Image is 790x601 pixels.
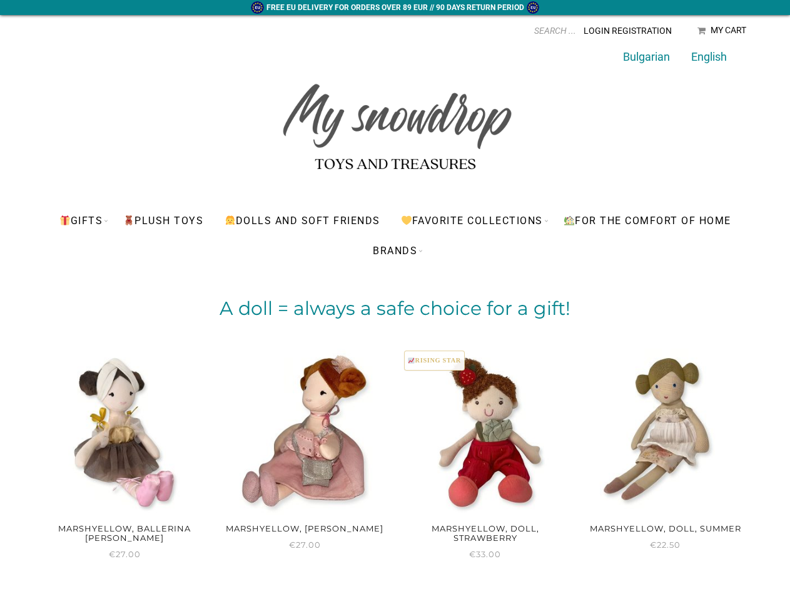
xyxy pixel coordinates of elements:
span: 27.00 [109,549,141,559]
a: For the comfort of home [554,205,741,235]
a: Login Registration [584,26,672,36]
img: 💛 [402,215,412,225]
img: 🏡 [564,215,574,225]
span: 27.00 [289,540,321,550]
img: My snowdrop [276,61,514,180]
span: € [469,549,476,559]
img: 👧 [225,215,235,225]
a: Dolls and soft friends [215,205,389,235]
a: My Cart [697,26,746,35]
img: eu.png [251,1,266,14]
a: 📈RISING STARMarshyellow, Doll, Strawberry €33.00 [402,349,569,561]
a: Marshyellow, [PERSON_NAME] €27.00 [222,349,388,552]
a: Bulgarian [623,50,670,63]
h2: Marshyellow, Ballerina [PERSON_NAME] [42,520,208,547]
h2: Marshyellow, Doll, Strawberry [402,520,569,547]
a: PLUSH TOYS [114,205,213,235]
h2: Marshyellow, [PERSON_NAME] [222,520,388,538]
a: Marshyellow, Ballerina [PERSON_NAME] €27.00 [42,349,208,561]
a: Favorite Collections [392,205,552,235]
a: BRANDS [363,235,427,265]
input: SEARCH ... [482,21,576,40]
a: Marshyellow, Doll, Summer €22.50 [582,349,749,552]
img: 🎁 [60,215,70,225]
span: € [289,540,296,550]
span: € [109,549,116,559]
a: Gifts [49,205,112,235]
img: 🧸 [124,215,134,225]
a: English [691,50,727,63]
h2: Marshyellow, Doll, Summer [582,520,749,538]
h2: A doll = always a safe choice for a gift! [42,300,749,317]
span: € [650,540,657,550]
img: eu.png [524,1,540,14]
span: 33.00 [469,549,501,559]
div: My Cart [711,25,746,35]
span: 22.50 [650,540,681,550]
